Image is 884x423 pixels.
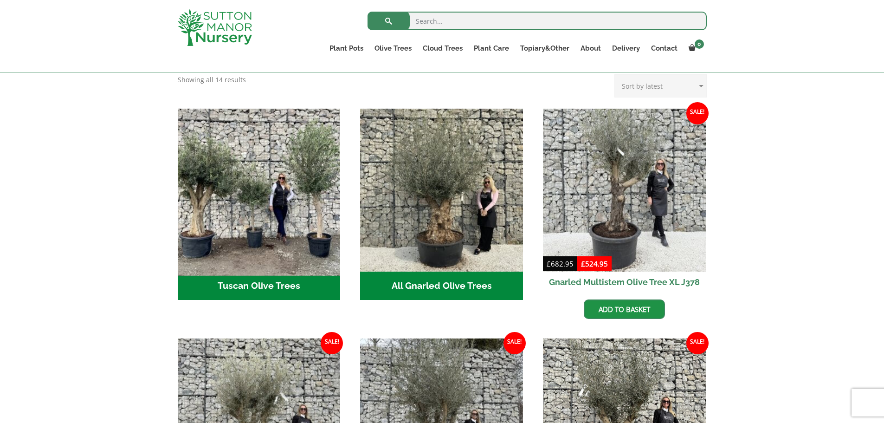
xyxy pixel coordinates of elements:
[321,332,343,354] span: Sale!
[584,299,665,319] a: Add to basket: “Gnarled Multistem Olive Tree XL J378”
[417,42,468,55] a: Cloud Trees
[178,74,246,85] p: Showing all 14 results
[178,272,341,300] h2: Tuscan Olive Trees
[581,259,585,268] span: £
[695,39,704,49] span: 0
[645,42,683,55] a: Contact
[547,259,574,268] bdi: 682.95
[178,109,341,300] a: Visit product category Tuscan Olive Trees
[360,109,523,272] img: All Gnarled Olive Trees
[686,102,709,124] span: Sale!
[468,42,515,55] a: Plant Care
[368,12,707,30] input: Search...
[547,259,551,268] span: £
[324,42,369,55] a: Plant Pots
[683,42,707,55] a: 0
[607,42,645,55] a: Delivery
[686,332,709,354] span: Sale!
[543,272,706,293] h2: Gnarled Multistem Olive Tree XL J378
[543,109,706,293] a: Sale! Gnarled Multistem Olive Tree XL J378
[581,259,608,268] bdi: 524.95
[575,42,607,55] a: About
[543,109,706,272] img: Gnarled Multistem Olive Tree XL J378
[515,42,575,55] a: Topiary&Other
[360,109,523,300] a: Visit product category All Gnarled Olive Trees
[369,42,417,55] a: Olive Trees
[360,272,523,300] h2: All Gnarled Olive Trees
[503,332,526,354] span: Sale!
[178,9,252,46] img: logo
[614,74,707,98] select: Shop order
[174,104,344,275] img: Tuscan Olive Trees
